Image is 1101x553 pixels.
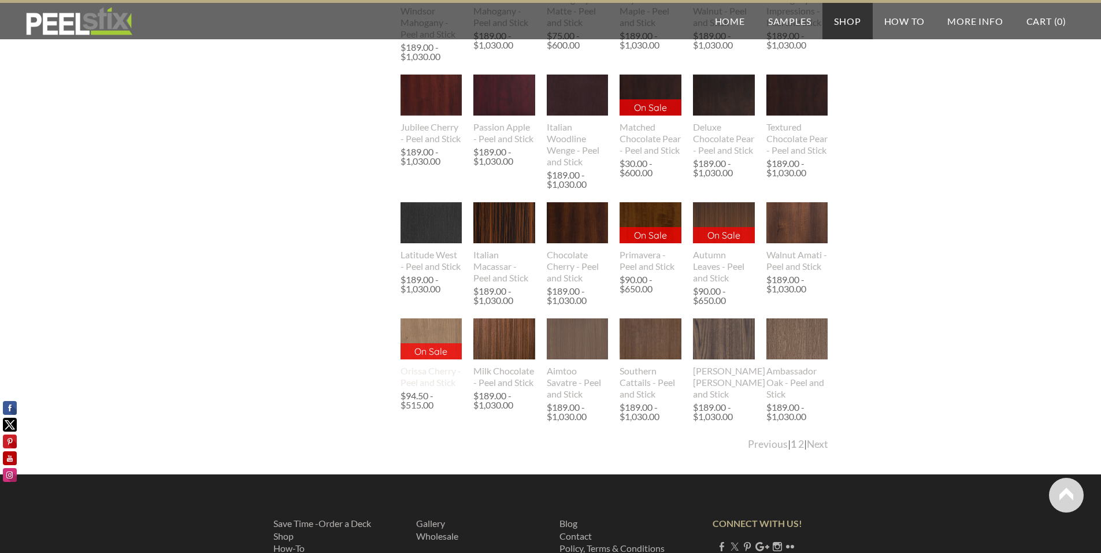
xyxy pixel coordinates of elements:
[693,75,755,155] a: Deluxe Chocolate Pear - Peel and Stick
[766,121,828,156] div: Textured Chocolate Pear - Peel and Stick
[620,318,681,359] img: s832171791223022656_p765_i4_w640.jpeg
[620,75,681,116] img: s832171791223022656_p705_i1_w400.jpeg
[473,202,535,243] img: s832171791223022656_p505_i1_w400.jpeg
[703,3,757,39] a: Home
[1057,16,1063,27] span: 0
[473,75,535,144] a: Passion Apple - Peel and Stick
[620,31,679,50] div: $189.00 - $1,030.00
[273,518,371,529] a: Save Time -Order a Deck
[547,31,609,50] div: $75.00 - $600.00
[766,159,825,177] div: $189.00 - $1,030.00
[693,287,755,305] div: $90.00 - $650.00
[785,541,795,552] a: Flickr
[401,75,462,144] a: Jubilee Cherry - Peel and Stick
[559,530,592,541] a: Contact
[766,202,828,272] a: Walnut Amati - Peel and Stick
[620,227,681,243] p: On Sale
[400,318,462,359] img: s832171791223022656_p656_i1_w307.jpeg
[766,318,828,399] a: Ambassador Oak - Peel and Stick
[416,518,445,529] a: Gallery​
[401,75,462,116] img: s832171791223022656_p509_i1_w400.jpeg
[547,202,609,243] img: s832171791223022656_p471_i1_w400.jpeg
[547,249,609,284] div: Chocolate Cherry - Peel and Stick
[791,438,796,450] a: 1
[693,121,755,156] div: Deluxe Chocolate Pear - Peel and Stick
[547,403,606,421] div: $189.00 - $1,030.00
[766,365,828,400] div: Ambassador Oak - Peel and Stick
[936,3,1014,39] a: More Info
[473,249,535,284] div: Italian Macassar - Peel and Stick
[730,541,739,552] a: Twitter
[547,287,606,305] div: $189.00 - $1,030.00
[547,75,609,116] img: s832171791223022656_p507_i1_w400.jpeg
[766,31,825,50] div: $189.00 - $1,030.00
[693,31,752,50] div: $189.00 - $1,030.00
[473,365,535,388] div: Milk Chocolate - Peel and Stick
[23,7,135,36] img: REFACE SUPPLIES
[873,3,936,39] a: How To
[766,275,825,294] div: $189.00 - $1,030.00
[693,403,752,421] div: $189.00 - $1,030.00
[547,202,609,283] a: Chocolate Cherry - Peel and Stick
[401,202,462,243] img: s832171791223022656_p583_i1_w400.jpeg
[473,287,532,305] div: $189.00 - $1,030.00
[559,518,577,529] a: Blog
[693,202,755,243] img: s832171791223022656_p578_i1_w400.jpeg
[713,518,802,529] strong: CONNECT WITH US!
[1015,3,1078,39] a: Cart (0)
[807,438,828,450] a: Next
[473,318,536,359] img: s832171791223022656_p584_i1_w400.jpeg
[620,202,681,272] a: On Sale Primavera - Peel and Stick
[416,518,458,541] font: ​
[401,343,462,359] p: On Sale
[473,121,535,144] div: Passion Apple - Peel and Stick
[717,541,726,552] a: Facebook
[773,541,782,552] a: Instagram
[473,147,532,166] div: $189.00 - $1,030.00
[620,99,681,116] p: On Sale
[547,75,609,167] a: Italian Woodline Wenge - Peel and Stick
[620,275,681,294] div: $90.00 - $650.00
[620,403,679,421] div: $189.00 - $1,030.00
[748,437,828,451] div: | |
[547,318,609,399] a: Aimtoo Savatre - Peel and Stick
[766,249,828,272] div: Walnut Amati - Peel and Stick
[473,31,532,50] div: $189.00 - $1,030.00
[547,299,609,379] img: s832171791223022656_p783_i1_w640.jpeg
[766,318,828,359] img: s832171791223022656_p481_i1_w400.jpeg
[547,121,609,168] div: Italian Woodline Wenge - Peel and Stick
[401,147,459,166] div: $189.00 - $1,030.00
[743,541,752,552] a: Pinterest
[620,249,681,272] div: Primavera - Peel and Stick
[693,202,755,283] a: On Sale Autumn Leaves - Peel and Stick
[693,75,755,116] img: s832171791223022656_p473_i1_w400.jpeg
[692,318,755,359] img: s832171791223022656_p667_i2_w307.jpeg
[473,75,535,116] img: s832171791223022656_p539_i1_w400.jpeg
[693,365,755,400] div: [PERSON_NAME] [PERSON_NAME] and Stick
[766,403,825,421] div: $189.00 - $1,030.00
[693,249,755,284] div: Autumn Leaves - Peel and Stick
[748,438,788,450] a: Previous
[620,202,681,243] img: s832171791223022656_p964_i1_w2048.jpeg
[755,541,769,552] a: Plus
[620,318,681,399] a: Southern Cattails - Peel and Stick
[401,249,462,272] div: Latitude West - Peel and Stick
[547,170,606,189] div: $189.00 - $1,030.00
[401,43,459,61] div: $189.00 - $1,030.00
[766,75,828,155] a: Textured Chocolate Pear - Peel and Stick
[620,159,681,177] div: $30.00 - $600.00
[766,202,828,243] img: s832171791223022656_p597_i1_w400.jpeg
[693,318,755,399] a: [PERSON_NAME] [PERSON_NAME] and Stick
[401,275,459,294] div: $189.00 - $1,030.00
[401,202,462,272] a: Latitude West - Peel and Stick
[401,365,462,388] div: Orissa Cherry - Peel and Stick
[620,75,681,155] a: On Sale Matched Chocolate Pear - Peel and Stick
[473,318,535,388] a: Milk Chocolate - Peel and Stick
[620,365,681,400] div: Southern Cattails - Peel and Stick
[547,365,609,400] div: Aimtoo Savatre - Peel and Stick
[620,121,681,156] div: Matched Chocolate Pear - Peel and Stick
[693,159,752,177] div: $189.00 - $1,030.00
[401,318,462,388] a: On Sale Orissa Cherry - Peel and Stick
[401,121,462,144] div: Jubilee Cherry - Peel and Stick
[473,202,535,283] a: Italian Macassar - Peel and Stick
